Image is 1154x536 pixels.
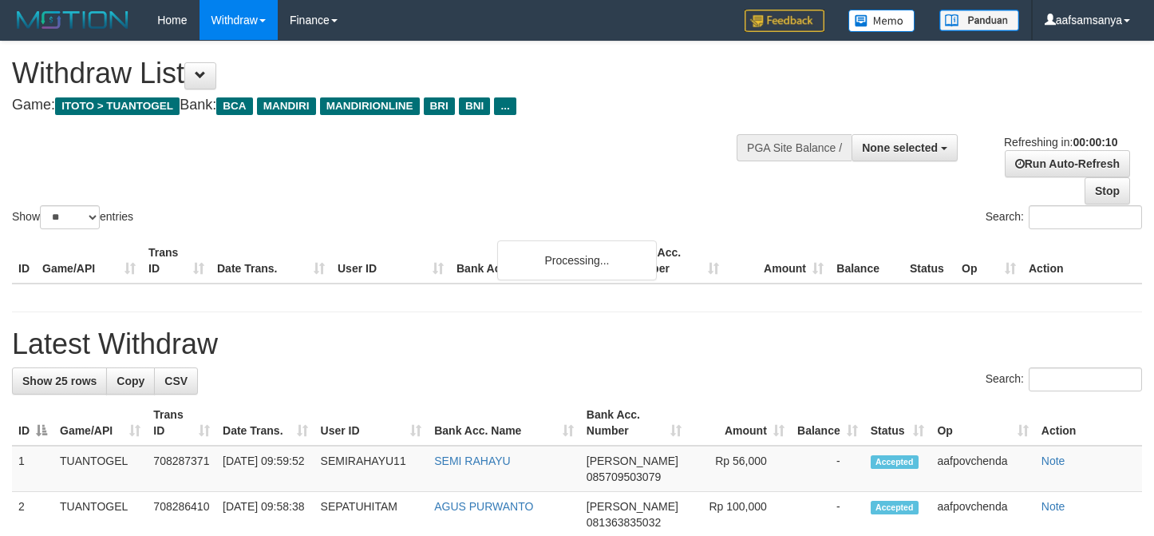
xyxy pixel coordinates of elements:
[12,205,133,229] label: Show entries
[216,446,314,492] td: [DATE] 09:59:52
[587,455,678,467] span: [PERSON_NAME]
[1041,500,1065,513] a: Note
[424,97,455,115] span: BRI
[1073,136,1117,149] strong: 00:00:10
[688,400,791,446] th: Amount: activate to sort column ascending
[494,97,516,115] span: ...
[621,238,725,284] th: Bank Acc. Number
[1085,177,1130,204] a: Stop
[314,446,429,492] td: SEMIRAHAYU11
[852,134,958,161] button: None selected
[12,446,53,492] td: 1
[211,238,331,284] th: Date Trans.
[450,238,621,284] th: Bank Acc. Name
[791,446,864,492] td: -
[688,446,791,492] td: Rp 56,000
[147,400,216,446] th: Trans ID: activate to sort column ascending
[154,367,198,395] a: CSV
[848,10,915,32] img: Button%20Memo.svg
[216,97,252,115] span: BCA
[745,10,824,32] img: Feedback.jpg
[580,400,688,446] th: Bank Acc. Number: activate to sort column ascending
[1004,136,1117,149] span: Refreshing in:
[1041,455,1065,467] a: Note
[53,446,147,492] td: TUANTOGEL
[986,367,1142,391] label: Search:
[737,134,852,161] div: PGA Site Balance /
[791,400,864,446] th: Balance: activate to sort column ascending
[1035,400,1142,446] th: Action
[331,238,450,284] th: User ID
[257,97,316,115] span: MANDIRI
[931,446,1034,492] td: aafpovchenda
[459,97,490,115] span: BNI
[1029,205,1142,229] input: Search:
[40,205,100,229] select: Showentries
[12,238,36,284] th: ID
[216,400,314,446] th: Date Trans.: activate to sort column ascending
[587,470,661,483] span: Copy 085709503079 to clipboard
[1029,367,1142,391] input: Search:
[434,500,533,513] a: AGUS PURWANTO
[939,10,1019,31] img: panduan.png
[55,97,180,115] span: ITOTO > TUANTOGEL
[12,97,753,113] h4: Game: Bank:
[147,446,216,492] td: 708287371
[986,205,1142,229] label: Search:
[314,400,429,446] th: User ID: activate to sort column ascending
[142,238,211,284] th: Trans ID
[497,240,657,280] div: Processing...
[164,375,188,387] span: CSV
[12,328,1142,360] h1: Latest Withdraw
[931,400,1034,446] th: Op: activate to sort column ascending
[106,367,155,395] a: Copy
[864,400,931,446] th: Status: activate to sort column ascending
[36,238,142,284] th: Game/API
[587,500,678,513] span: [PERSON_NAME]
[830,238,903,284] th: Balance
[12,8,133,32] img: MOTION_logo.png
[53,400,147,446] th: Game/API: activate to sort column ascending
[12,58,753,89] h1: Withdraw List
[320,97,420,115] span: MANDIRIONLINE
[862,141,938,154] span: None selected
[1005,150,1130,177] a: Run Auto-Refresh
[955,238,1022,284] th: Op
[871,455,919,469] span: Accepted
[903,238,955,284] th: Status
[587,516,661,529] span: Copy 081363835032 to clipboard
[117,375,144,387] span: Copy
[22,375,97,387] span: Show 25 rows
[434,455,510,467] a: SEMI RAHAYU
[12,400,53,446] th: ID: activate to sort column descending
[428,400,580,446] th: Bank Acc. Name: activate to sort column ascending
[871,501,919,514] span: Accepted
[1022,238,1142,284] th: Action
[12,367,107,395] a: Show 25 rows
[725,238,830,284] th: Amount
